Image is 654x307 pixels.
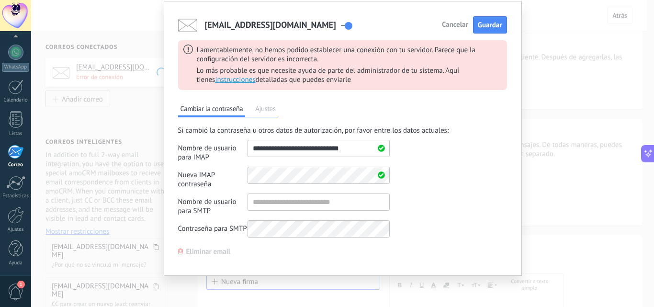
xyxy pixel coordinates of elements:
[473,16,507,34] button: Guardar
[2,131,30,137] div: Listas
[178,140,248,162] div: Nombre de usuario para IMAP
[2,162,30,168] div: Correo
[186,249,231,255] span: Eliminar email
[205,16,336,36] span: [EMAIL_ADDRESS][DOMAIN_NAME]
[253,103,278,117] span: Ajustes
[478,21,502,30] span: Guardar
[178,126,507,135] div: Si cambió la contraseña u otros datos de autorización, por favor entre los datos actuales:
[197,66,502,84] p: Lo más probable es que necesite ayuda de parte del administrador de tu sistema. Aquí tienes detal...
[2,227,30,233] div: Ajustes
[2,260,30,266] div: Ayuda
[178,249,231,255] button: Eliminar email
[215,75,255,84] span: instrucciones
[17,281,25,288] span: 1
[178,103,246,117] span: Cambiar la contraseña
[442,22,468,28] button: Cancelar
[178,220,248,238] div: Contraseña para SMTP
[2,63,29,72] div: WhatsApp
[2,97,30,103] div: Calendario
[2,193,30,199] div: Estadísticas
[178,167,248,189] div: Nueva IMAP contraseña
[178,193,248,216] div: Nombre de usuario para SMTP
[197,45,502,84] div: Lamentablemente, no hemos podido establecer una conexión con tu servidor. Parece que la configura...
